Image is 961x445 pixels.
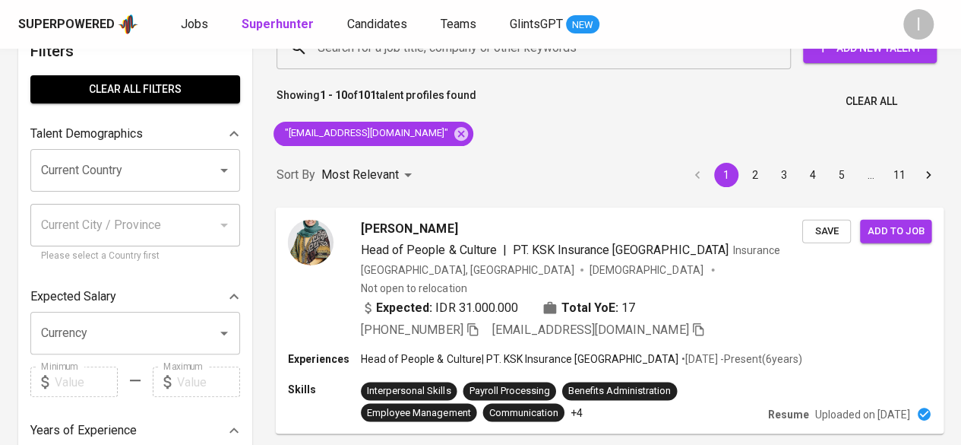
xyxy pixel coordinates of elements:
[288,351,361,367] p: Experiences
[361,323,463,337] span: [PHONE_NUMBER]
[181,17,208,31] span: Jobs
[320,89,347,101] b: 1 - 10
[367,405,470,420] div: Employee Management
[568,383,671,398] div: Benefits Administration
[887,163,912,187] button: Go to page 11
[18,16,115,33] div: Superpowered
[367,383,450,398] div: Interpersonal Skills
[273,126,457,141] span: "[EMAIL_ADDRESS][DOMAIN_NAME]"
[277,166,315,184] p: Sort By
[361,262,574,277] div: [GEOGRAPHIC_DATA], [GEOGRAPHIC_DATA]
[288,219,334,265] img: 0128740ab28b486dcccb4d8b8735c121.jpg
[830,163,854,187] button: Go to page 5
[242,17,314,31] b: Superhunter
[30,119,240,149] div: Talent Demographics
[177,367,240,397] input: Value
[510,17,563,31] span: GlintsGPT
[55,367,118,397] input: Value
[347,15,410,34] a: Candidates
[30,281,240,312] div: Expected Salary
[361,280,466,295] p: Not open to relocation
[277,87,476,116] p: Showing of talent profiles found
[868,222,924,240] span: Add to job
[489,405,558,420] div: Communication
[492,323,689,337] span: [EMAIL_ADDRESS][DOMAIN_NAME]
[41,249,229,264] p: Please select a Country first
[30,39,240,63] h6: Filters
[858,167,883,183] div: …
[503,240,507,259] span: |
[513,242,729,256] span: PT. KSK Insurance [GEOGRAPHIC_DATA]
[213,323,235,344] button: Open
[43,80,228,99] span: Clear All filters
[621,298,635,316] span: 17
[846,92,897,111] span: Clear All
[277,208,943,434] a: [PERSON_NAME]Head of People & Culture|PT. KSK Insurance [GEOGRAPHIC_DATA]Insurance[GEOGRAPHIC_DAT...
[566,17,599,33] span: NEW
[839,87,903,116] button: Clear All
[361,351,678,367] p: Head of People & Culture | PT. KSK Insurance [GEOGRAPHIC_DATA]
[18,13,138,36] a: Superpoweredapp logo
[510,15,599,34] a: GlintsGPT NEW
[469,383,549,398] div: Payroll Processing
[768,406,809,421] p: Resume
[361,298,518,316] div: IDR 31.000.000
[683,163,943,187] nav: pagination navigation
[30,75,240,103] button: Clear All filters
[678,351,801,367] p: • [DATE] - Present ( 6 years )
[801,163,825,187] button: Go to page 4
[30,125,143,143] p: Talent Demographics
[732,243,779,256] span: Insurance
[321,166,399,184] p: Most Relevant
[714,163,738,187] button: page 1
[358,89,376,101] b: 101
[743,163,767,187] button: Go to page 2
[347,17,407,31] span: Candidates
[213,160,235,181] button: Open
[815,406,910,421] p: Uploaded on [DATE]
[273,122,473,146] div: "[EMAIL_ADDRESS][DOMAIN_NAME]"
[916,163,940,187] button: Go to next page
[772,163,796,187] button: Go to page 3
[288,382,361,397] p: Skills
[242,15,317,34] a: Superhunter
[376,298,432,316] b: Expected:
[361,242,497,256] span: Head of People & Culture
[441,17,476,31] span: Teams
[903,9,934,40] div: I
[441,15,479,34] a: Teams
[810,222,843,240] span: Save
[802,219,851,243] button: Save
[590,262,705,277] span: [DEMOGRAPHIC_DATA]
[118,13,138,36] img: app logo
[571,405,583,420] p: +4
[181,15,211,34] a: Jobs
[321,161,417,189] div: Most Relevant
[561,298,618,316] b: Total YoE:
[860,219,931,243] button: Add to job
[30,288,116,306] p: Expected Salary
[361,219,457,237] span: [PERSON_NAME]
[30,421,137,440] p: Years of Experience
